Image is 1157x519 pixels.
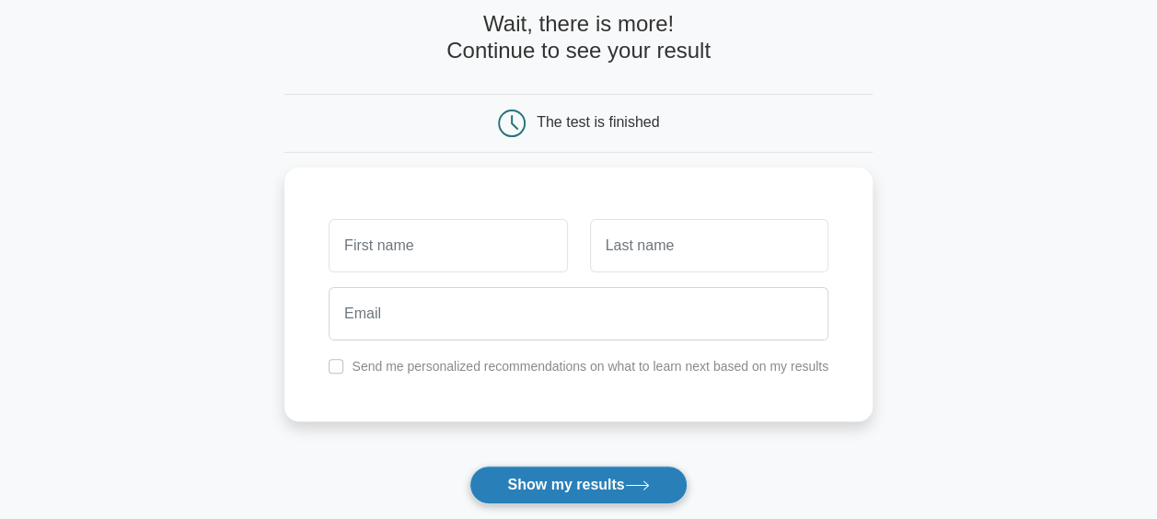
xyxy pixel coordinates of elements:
h4: Wait, there is more! Continue to see your result [284,11,873,64]
input: Email [329,287,828,340]
input: Last name [590,219,828,272]
label: Send me personalized recommendations on what to learn next based on my results [352,359,828,374]
div: The test is finished [537,114,659,130]
button: Show my results [469,466,687,504]
input: First name [329,219,567,272]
